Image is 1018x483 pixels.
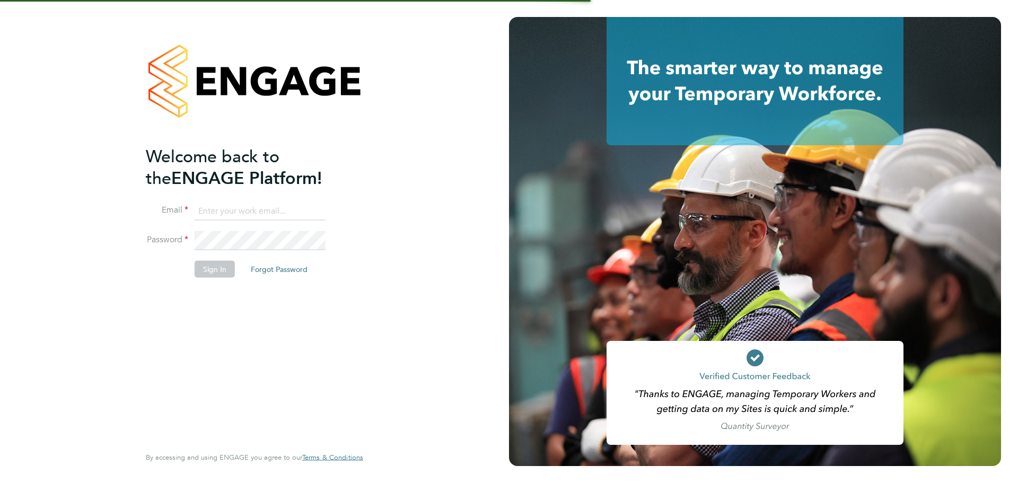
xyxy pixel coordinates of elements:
span: By accessing and using ENGAGE you agree to our [146,453,363,462]
span: Welcome back to the [146,146,279,188]
h2: ENGAGE Platform! [146,145,353,189]
button: Forgot Password [242,261,316,278]
input: Enter your work email... [195,201,326,221]
button: Sign In [195,261,235,278]
a: Terms & Conditions [302,453,363,462]
label: Email [146,205,188,216]
label: Password [146,234,188,245]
